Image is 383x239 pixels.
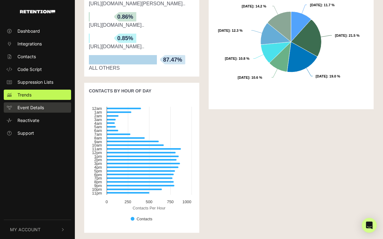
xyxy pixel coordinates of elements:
[4,115,71,125] a: Reactivate
[4,39,71,49] a: Integrations
[316,74,327,78] tspan: [DATE]
[94,121,102,126] text: 4am
[10,226,41,233] span: My Account
[94,139,102,144] text: 9am
[92,106,102,111] text: 12am
[17,40,42,47] span: Integrations
[146,199,152,204] text: 500
[114,12,136,21] span: 0.86%
[20,10,55,13] img: Retention.com
[114,34,136,43] span: 0.85%
[133,206,166,210] text: Contacts Per Hour
[362,218,377,233] div: Open Intercom Messenger
[89,21,195,29] div: https://retrospec.com/web-pixels@101e3747w14cb203ep86935582m63bbd0d5/
[4,220,71,239] button: My Account
[4,77,71,87] a: Suppression Lists
[89,22,144,28] a: [URL][DOMAIN_NAME]..
[17,104,44,111] span: Event Details
[89,88,151,93] strong: CONTACTS BY HOUR OF DAY
[335,34,347,37] tspan: [DATE]
[17,28,40,34] span: Dashboard
[17,66,42,73] span: Code Script
[94,180,102,184] text: 8pm
[4,26,71,36] a: Dashboard
[160,55,185,64] span: 87.47%
[92,150,102,155] text: 12pm
[94,132,102,137] text: 7am
[124,199,131,204] text: 250
[4,90,71,100] a: Trends
[94,110,102,115] text: 1am
[242,4,266,8] text: : 14.2 %
[92,191,102,195] text: 11pm
[89,1,185,6] a: [URL][DOMAIN_NAME][PERSON_NAME]..
[310,3,335,7] text: : 11.7 %
[94,154,102,159] text: 1pm
[94,124,102,129] text: 5am
[17,130,34,136] span: Support
[94,117,102,122] text: 3am
[182,199,191,204] text: 1000
[92,147,102,151] text: 11am
[17,79,53,85] span: Suppression Lists
[137,217,153,221] text: Contacts
[238,76,262,79] text: : 10.6 %
[310,3,322,7] tspan: [DATE]
[17,117,39,124] span: Reactivate
[218,29,243,32] text: : 12.3 %
[92,187,102,192] text: 10pm
[94,161,102,166] text: 3pm
[17,53,36,60] span: Contacts
[167,199,173,204] text: 750
[89,44,144,49] a: [URL][DOMAIN_NAME]..
[238,76,249,79] tspan: [DATE]
[89,64,195,72] div: ALL OTHERS
[94,165,102,170] text: 4pm
[225,57,250,60] text: : 10.8 %
[4,51,71,62] a: Contacts
[94,172,102,177] text: 6pm
[4,64,71,74] a: Code Script
[94,136,102,140] text: 8am
[94,128,102,133] text: 6am
[92,143,102,148] text: 10am
[218,29,230,32] tspan: [DATE]
[242,4,253,8] tspan: [DATE]
[94,169,102,173] text: 5pm
[225,57,236,60] tspan: [DATE]
[89,43,195,50] div: https://retrospec.com/web-pixels@101e3747w14cb203ep86935582m63bbd0d5/products/beaumont-7-speed-st...
[4,102,71,113] a: Event Details
[94,114,102,118] text: 2am
[94,157,102,162] text: 2pm
[4,128,71,138] a: Support
[335,34,360,37] text: : 21.5 %
[94,183,102,188] text: 9pm
[94,176,102,180] text: 7pm
[316,74,340,78] text: : 19.0 %
[105,199,108,204] text: 0
[17,91,32,98] span: Trends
